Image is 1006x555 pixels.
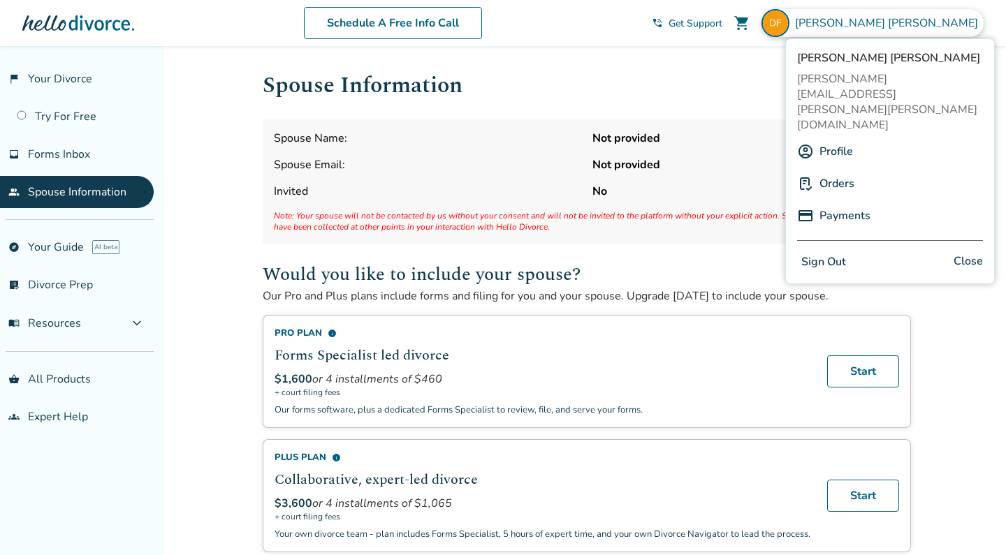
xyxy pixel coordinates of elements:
img: A [797,143,814,160]
a: phone_in_talkGet Support [652,17,722,30]
span: $1,600 [275,371,312,387]
div: Pro Plan [275,327,810,339]
strong: Not provided [592,157,900,172]
span: Spouse Name: [274,131,581,146]
span: Invited [274,184,581,199]
span: $3,600 [275,496,312,511]
span: + court filing fees [275,511,810,522]
a: Schedule A Free Info Call [304,7,482,39]
div: Plus Plan [275,451,810,464]
img: P [797,175,814,192]
div: or 4 installments of $460 [275,371,810,387]
span: phone_in_talk [652,17,663,29]
h2: Forms Specialist led divorce [275,345,810,366]
img: david.collis.foster@gmail.com [761,9,789,37]
span: groups [8,411,20,422]
div: or 4 installments of $1,065 [275,496,810,511]
span: Spouse Email: [274,157,581,172]
span: info [328,329,337,338]
button: Sign Out [797,252,850,272]
span: flag_2 [8,73,20,84]
span: AI beta [92,240,119,254]
h2: Would you like to include your spouse? [263,260,911,288]
strong: No [592,184,900,199]
p: Your own divorce team - plan includes Forms Specialist, 5 hours of expert time, and your own Divo... [275,528,810,540]
a: Start [827,355,899,387]
span: shopping_cart [734,15,750,31]
span: people [8,186,20,198]
span: inbox [8,149,20,160]
span: expand_more [129,315,145,332]
iframe: Chat Widget [936,488,1006,555]
h2: Collaborative, expert-led divorce [275,469,810,490]
span: explore [8,242,20,253]
p: Our Pro and Plus plans include forms and filing for you and your spouse. Upgrade [DATE] to includ... [263,288,911,304]
span: Forms Inbox [28,147,90,162]
span: + court filing fees [275,387,810,398]
span: menu_book [8,318,20,329]
strong: Not provided [592,131,900,146]
span: Resources [8,316,81,331]
span: [PERSON_NAME][EMAIL_ADDRESS][PERSON_NAME][PERSON_NAME][DOMAIN_NAME] [797,71,983,133]
a: Orders [819,170,854,197]
span: Get Support [669,17,722,30]
span: Note: Your spouse will not be contacted by us without your consent and will not be invited to the... [274,210,900,232]
h1: Spouse Information [263,68,911,103]
img: P [797,207,814,224]
span: shopping_basket [8,373,20,385]
span: info [332,453,341,462]
span: list_alt_check [8,279,20,290]
p: Our forms software, plus a dedicated Forms Specialist to review, file, and serve your forms. [275,404,810,416]
span: Close [954,252,983,272]
a: Profile [819,138,853,165]
span: [PERSON_NAME] [PERSON_NAME] [797,50,983,66]
span: [PERSON_NAME] [PERSON_NAME] [795,15,984,31]
a: Payments [819,202,870,229]
a: Start [827,480,899,512]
